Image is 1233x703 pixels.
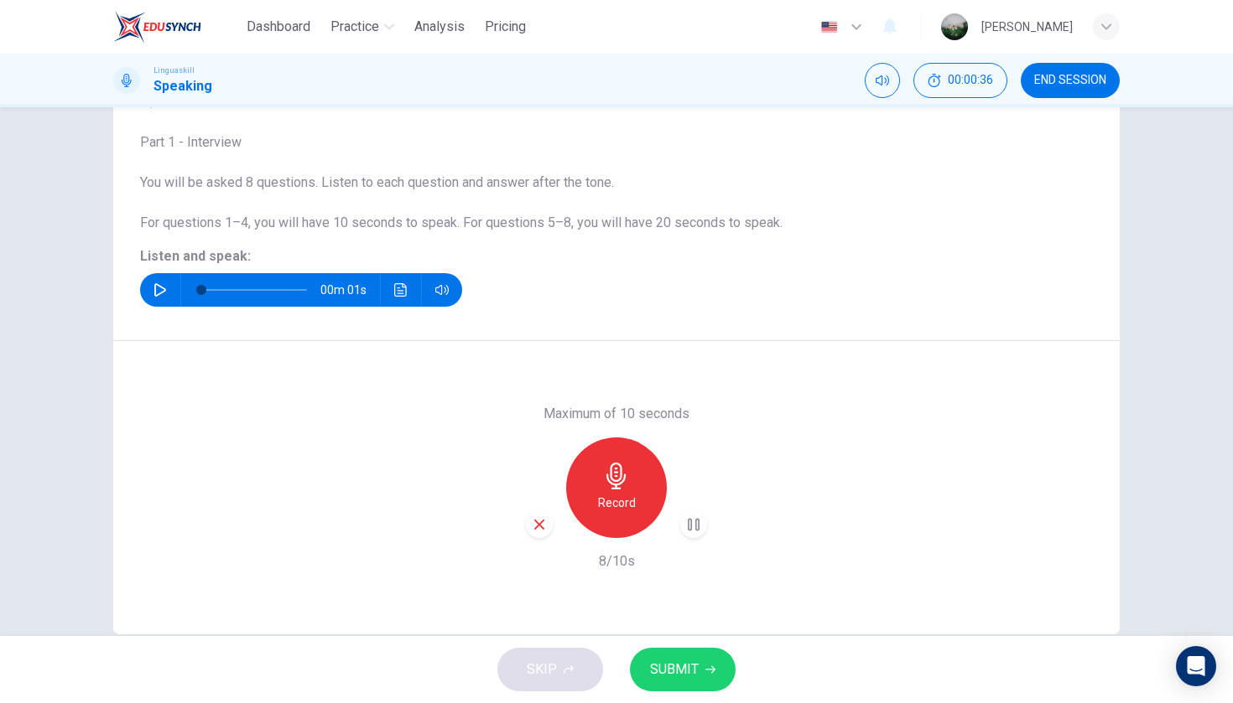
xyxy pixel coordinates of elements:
span: Listen and speak: [140,248,251,264]
h6: Maximum of 10 seconds [544,404,689,424]
a: EduSynch logo [113,10,240,44]
span: SUBMIT [650,658,699,681]
span: You will be asked 8 questions. Listen to each question and answer after the tone. [140,174,614,190]
span: 00:00:36 [948,74,993,87]
button: 00:00:36 [913,63,1007,98]
button: SUBMIT [630,648,736,691]
span: END SESSION [1034,74,1106,87]
h6: 8/10s [599,551,635,571]
span: 00m 01s [320,273,380,307]
h6: Record [598,493,636,513]
div: Mute [865,63,900,98]
span: For questions 1–4, you will have 10 seconds to speak. For questions 5–8, you will have 20 seconds... [140,215,783,230]
button: Record [566,437,667,538]
span: Pricing [485,17,526,37]
div: Hide [913,63,1007,98]
h1: Speaking [153,76,212,96]
button: Pricing [478,12,533,42]
button: Click to see the audio transcription [388,273,414,307]
img: Profile picture [941,13,968,40]
span: Dashboard [247,17,310,37]
span: Linguaskill [153,65,195,76]
span: Practice [330,17,379,37]
span: Analysis [414,17,465,37]
img: en [819,21,840,34]
button: Analysis [408,12,471,42]
div: Open Intercom Messenger [1176,646,1216,686]
button: END SESSION [1021,63,1120,98]
span: Part 1 - Interview [140,134,242,150]
button: Dashboard [240,12,317,42]
img: EduSynch logo [113,10,201,44]
button: Practice [324,12,401,42]
div: [PERSON_NAME] [981,17,1073,37]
